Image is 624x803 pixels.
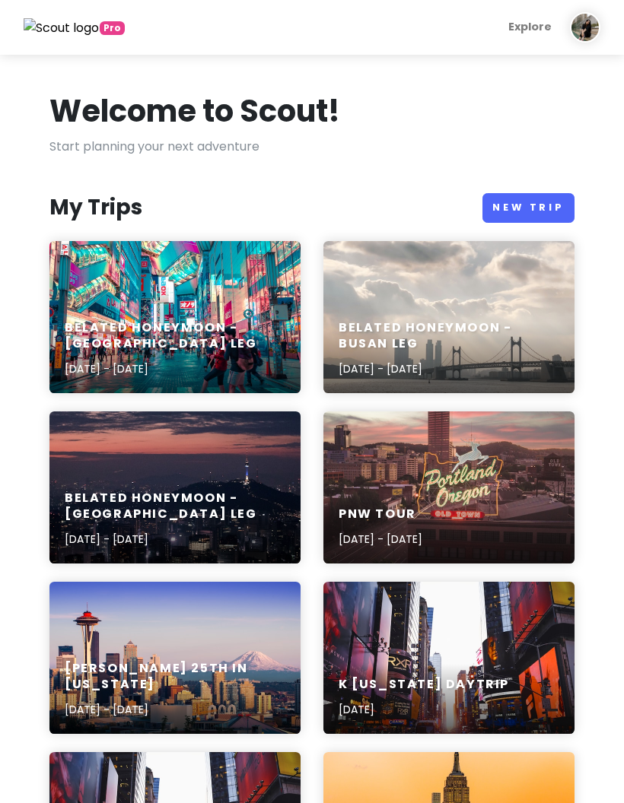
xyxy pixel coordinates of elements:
img: Scout logo [24,18,100,38]
a: people walking on road near well-lit buildingsBelated Honeymoon - [GEOGRAPHIC_DATA] Leg[DATE] - [... [49,241,301,393]
img: User profile [570,12,600,43]
a: New Trip [482,193,575,223]
a: Oakland Bay Bridge, San Francisco during daytimeBelated Honeymoon - Busan Leg[DATE] - [DATE] [323,241,575,393]
p: [DATE] - [DATE] [65,360,285,377]
h1: Welcome to Scout! [49,91,340,131]
h6: Belated Honeymoon - [GEOGRAPHIC_DATA] Leg [65,490,285,522]
h6: K [US_STATE] Daytrip [339,677,509,693]
a: Pro [24,17,125,37]
a: Time Square, New York during daytimeK [US_STATE] Daytrip[DATE] [323,582,575,734]
h6: PNW Tour [339,506,422,522]
p: [DATE] - [DATE] [65,701,285,718]
a: Explore [502,12,558,42]
p: [DATE] [339,701,509,718]
p: [DATE] - [DATE] [65,531,285,547]
h6: Belated Honeymoon - [GEOGRAPHIC_DATA] Leg [65,320,285,352]
a: lighted city skyline at nightBelated Honeymoon - [GEOGRAPHIC_DATA] Leg[DATE] - [DATE] [49,411,301,563]
a: a large neon sign on top of a buildingPNW Tour[DATE] - [DATE] [323,411,575,563]
h3: My Trips [49,194,142,221]
p: [DATE] - [DATE] [339,360,559,377]
h6: [PERSON_NAME] 25th in [US_STATE] [65,661,285,693]
span: greetings, globetrotter [100,21,125,35]
a: aerial photography of Seattle skyline[PERSON_NAME] 25th in [US_STATE][DATE] - [DATE] [49,582,301,734]
h6: Belated Honeymoon - Busan Leg [339,320,559,352]
p: Start planning your next adventure [49,137,575,157]
p: [DATE] - [DATE] [339,531,422,547]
